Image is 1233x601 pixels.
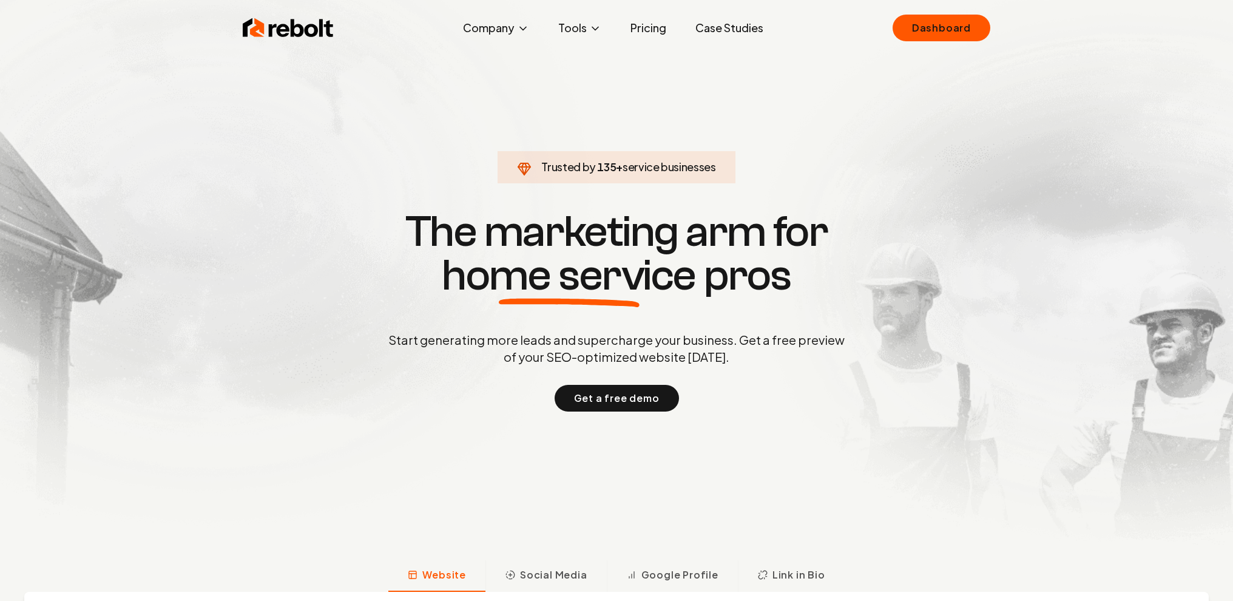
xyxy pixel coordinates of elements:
[549,16,611,40] button: Tools
[386,331,847,365] p: Start generating more leads and supercharge your business. Get a free preview of your SEO-optimiz...
[325,210,908,297] h1: The marketing arm for pros
[597,158,616,175] span: 135
[388,560,485,592] button: Website
[442,254,696,297] span: home service
[607,560,738,592] button: Google Profile
[541,160,595,174] span: Trusted by
[243,16,334,40] img: Rebolt Logo
[422,568,466,582] span: Website
[485,560,607,592] button: Social Media
[520,568,587,582] span: Social Media
[641,568,718,582] span: Google Profile
[621,16,676,40] a: Pricing
[686,16,773,40] a: Case Studies
[555,385,679,412] button: Get a free demo
[623,160,716,174] span: service businesses
[893,15,990,41] a: Dashboard
[738,560,845,592] button: Link in Bio
[616,160,623,174] span: +
[772,568,825,582] span: Link in Bio
[453,16,539,40] button: Company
